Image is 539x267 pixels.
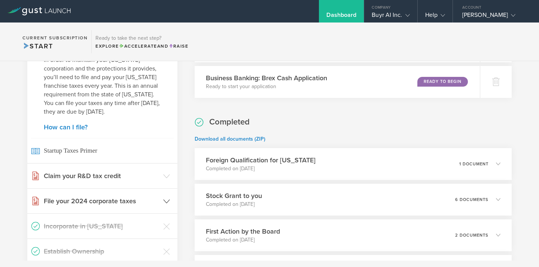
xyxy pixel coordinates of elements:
iframe: Chat Widget [502,231,539,267]
div: Help [425,11,445,22]
p: Completed on [DATE] [206,236,280,244]
div: Ready to Begin [417,77,468,87]
span: Startup Taxes Primer [31,138,174,163]
h3: Claim your R&D tax credit [44,171,159,181]
div: [PERSON_NAME] [462,11,526,22]
h3: Stock Grant to you [206,191,262,201]
h2: Completed [209,117,250,127]
h3: First Action by the Board [206,226,280,236]
p: 6 documents [455,198,488,202]
h3: Incorporate in [US_STATE] [44,221,159,231]
span: Accelerate [119,43,157,49]
p: In order to maintain your [US_STATE] corporation and the protections it provides, you’ll need to ... [44,56,161,116]
h3: Business Banking: Brex Cash Application [206,73,327,83]
div: Ready to take the next step?ExploreAccelerateandRaise [91,30,192,53]
p: Ready to start your application [206,83,327,90]
a: Download all documents (ZIP) [195,136,265,142]
div: Dashboard [326,11,356,22]
a: How can I file? [44,124,161,130]
h3: Establish Ownership [44,246,159,256]
div: Business Banking: Brex Cash ApplicationReady to start your applicationReady to Begin [195,66,480,98]
p: 1 document [459,162,488,166]
a: Startup Taxes Primer [27,138,177,163]
span: and [119,43,169,49]
div: Buyr AI Inc. [372,11,409,22]
p: Completed on [DATE] [206,201,262,208]
span: Raise [168,43,188,49]
h3: Foreign Qualification for [US_STATE] [206,155,316,165]
p: 2 documents [455,233,488,237]
h3: Ready to take the next step? [95,36,188,41]
div: Explore [95,43,188,49]
h2: Current Subscription [22,36,88,40]
span: Start [22,42,53,50]
h3: File your 2024 corporate taxes [44,196,159,206]
p: Completed on [DATE] [206,165,316,172]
